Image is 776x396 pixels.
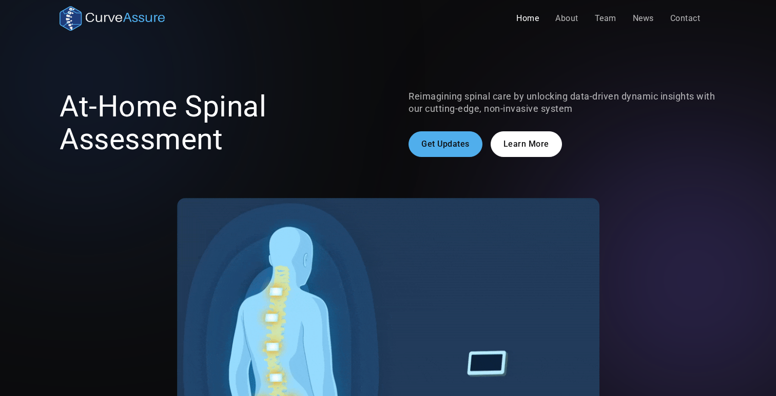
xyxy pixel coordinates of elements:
[60,90,367,156] h1: At-Home Spinal Assessment
[547,8,587,29] a: About
[508,8,547,29] a: Home
[409,131,482,157] a: Get Updates
[491,131,562,157] a: Learn More
[409,90,716,115] p: Reimagining spinal care by unlocking data-driven dynamic insights with our cutting-edge, non-inva...
[587,8,625,29] a: Team
[60,6,165,31] a: home
[625,8,662,29] a: News
[662,8,709,29] a: Contact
